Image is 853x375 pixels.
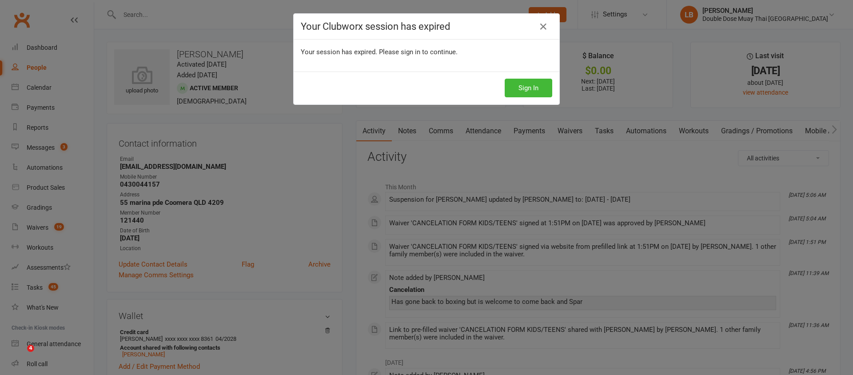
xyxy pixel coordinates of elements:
[505,79,552,97] button: Sign In
[536,20,550,34] a: Close
[9,345,30,366] iframe: Intercom live chat
[301,48,458,56] span: Your session has expired. Please sign in to continue.
[301,21,552,32] h4: Your Clubworx session has expired
[27,345,34,352] span: 4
